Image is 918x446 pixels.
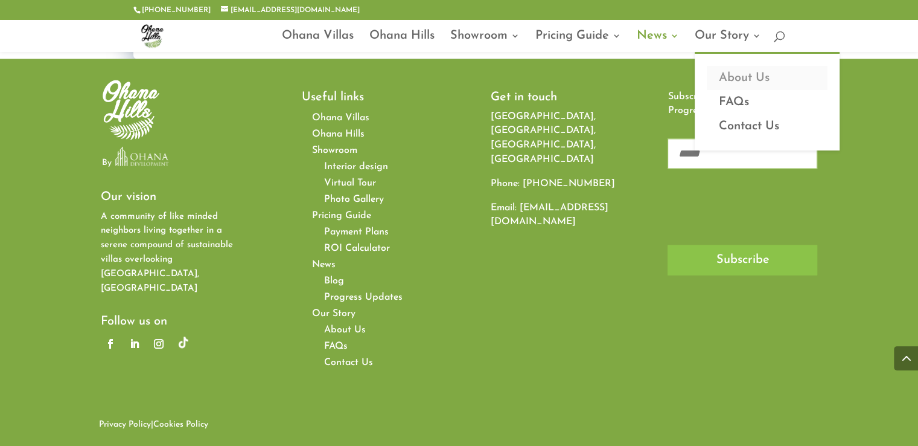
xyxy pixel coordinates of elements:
a: Blog [324,276,344,286]
img: ohana-hills [136,19,168,52]
a: Privacy Policy [99,420,151,429]
a: Payment Plans [324,227,389,237]
p: By [102,156,112,170]
h2: Follow us on [101,315,226,334]
a: Follow on Instagram [149,334,168,354]
a: Virtual Tour [324,178,376,188]
a: Follow on LinkedIn [125,334,144,354]
p: [GEOGRAPHIC_DATA], [GEOGRAPHIC_DATA], [GEOGRAPHIC_DATA], [GEOGRAPHIC_DATA] [491,110,616,177]
span: Pricing Guide [312,211,371,221]
a: FAQs [324,341,348,351]
a: Ohana Villas [282,31,354,52]
button: Subscribe [668,245,817,275]
a: FAQs [707,90,827,114]
a: Contact Us [324,358,373,367]
a: [EMAIL_ADDRESS][DOMAIN_NAME] [491,203,608,227]
a: About Us [707,66,827,90]
span: News [312,260,336,270]
a: Ohana Villas [312,113,369,123]
span: A community of like minded neighbors living together in a serene compound of sustainable villas o... [101,212,233,293]
a: Progress Updates [324,292,403,302]
iframe: reCAPTCHA [668,184,851,231]
a: Our Story [695,31,761,52]
img: white-ohana-hills [101,77,162,142]
img: Ohana-Development-Logo-Final (1) [112,142,171,171]
a: ROI Calculator [324,244,390,253]
a: Ohana Hills [369,31,435,52]
a: Follow on Facebook [101,334,120,354]
a: Photo Gallery [324,195,384,204]
a: Contact Us [707,114,827,138]
span: Showroom [312,146,357,155]
span: Subscribe [716,254,769,266]
a: Follow on google-plus [173,334,193,354]
a: News [637,31,679,52]
p: | [99,418,820,432]
a: [PHONE_NUMBER] [523,179,615,189]
span: Our Story [312,309,355,318]
a: [EMAIL_ADDRESS][DOMAIN_NAME] [221,7,360,14]
p: Phone: [491,177,616,201]
a: Interior design [324,162,388,172]
a: Ohana Hills [312,129,365,139]
a: Pricing Guide [535,31,621,52]
p: Subscribe and get our Latest Progress Reports in your inbox. [668,90,817,119]
p: Email: [491,201,616,230]
a: Cookies Policy [153,420,208,429]
h2: Useful links [302,91,427,109]
a: About Us [324,325,366,335]
a: Showroom [450,31,520,52]
h2: Get in touch [491,91,616,109]
h2: Our vision [101,191,226,209]
a: [PHONE_NUMBER] [142,7,211,14]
